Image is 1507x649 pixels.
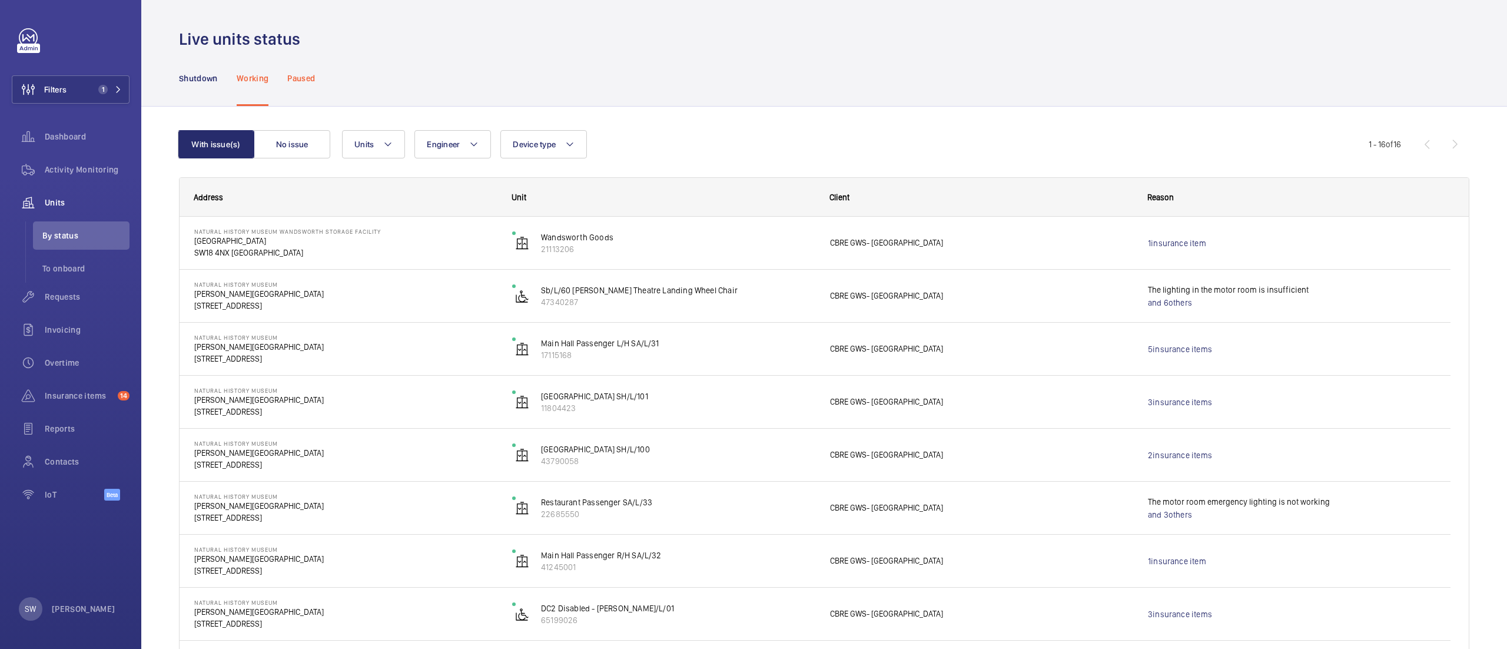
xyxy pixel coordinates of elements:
span: Dashboard [45,131,130,143]
a: 5insurance items [1148,343,1436,355]
img: elevator.svg [515,448,529,462]
span: CBRE GWS- [GEOGRAPHIC_DATA] [830,607,1133,621]
p: [PERSON_NAME] [52,603,115,615]
span: Insurance items [45,390,113,402]
a: 1insurance item [1148,555,1436,567]
p: 41245001 [541,561,815,573]
p: [PERSON_NAME][GEOGRAPHIC_DATA] [194,288,497,300]
p: Natural History Museum [194,493,497,500]
p: Main Hall Passenger R/H SA/L/32 [541,549,815,561]
p: [STREET_ADDRESS] [194,512,497,524]
p: Restaurant Passenger SA/L/33 [541,496,815,508]
span: Reports [45,423,130,435]
a: 2insurance items [1148,449,1436,461]
img: elevator.svg [515,501,529,515]
p: Natural History Museum [194,334,497,341]
p: Natural History Museum Wandsworth Storage Facility [194,228,497,235]
span: Client [829,193,849,202]
img: platform_lift.svg [515,607,529,621]
button: Filters1 [12,75,130,104]
p: Main Hall Passenger L/H SA/L/31 [541,337,815,349]
span: CBRE GWS- [GEOGRAPHIC_DATA] [830,236,1133,250]
p: DC2 Disabled - [PERSON_NAME]/L/01 [541,602,815,614]
span: 1 [98,85,108,94]
span: 1 - 16 16 [1369,140,1401,148]
button: With issue(s) [178,130,254,158]
span: Unit [512,193,526,202]
p: Working [237,72,268,84]
span: others [1169,298,1192,307]
p: SW18 4NX [GEOGRAPHIC_DATA] [194,247,497,259]
span: Address [194,193,223,202]
a: 1insurance item [1148,237,1436,249]
p: 47340287 [541,296,815,308]
button: Engineer [414,130,491,158]
a: 3insurance items [1148,396,1436,408]
span: Filters [44,84,67,95]
p: [PERSON_NAME][GEOGRAPHIC_DATA] [194,394,497,406]
img: elevator.svg [515,395,529,409]
button: Device type [500,130,587,158]
p: Natural History Museum [194,599,497,606]
p: [STREET_ADDRESS] [194,406,497,418]
span: Contacts [45,456,130,468]
p: [GEOGRAPHIC_DATA] [194,235,497,247]
span: IoT [45,489,104,501]
img: platform_lift.svg [515,289,529,303]
span: Beta [104,489,120,501]
p: SW [25,603,36,615]
p: 11804423 [541,402,815,414]
img: elevator.svg [515,342,529,356]
p: [PERSON_NAME][GEOGRAPHIC_DATA] [194,606,497,618]
span: 14 [118,391,130,400]
span: CBRE GWS- [GEOGRAPHIC_DATA] [830,395,1133,409]
span: Activity Monitoring [45,164,130,176]
span: Units [354,140,374,149]
p: [STREET_ADDRESS] [194,565,497,577]
p: [STREET_ADDRESS] [194,459,497,471]
span: CBRE GWS- [GEOGRAPHIC_DATA] [830,554,1133,568]
img: elevator.svg [515,554,529,568]
span: Engineer [427,140,460,149]
a: and 3others [1148,509,1436,521]
span: of [1386,140,1393,149]
span: others [1169,510,1192,519]
a: and 6others [1148,297,1436,309]
a: 3insurance items [1148,608,1436,620]
p: [GEOGRAPHIC_DATA] SH/L/100 [541,443,815,455]
p: [GEOGRAPHIC_DATA] SH/L/101 [541,390,815,402]
p: 43790058 [541,455,815,467]
img: elevator.svg [515,236,529,250]
span: CBRE GWS- [GEOGRAPHIC_DATA] [830,448,1133,462]
p: The lighting in the motor room is insufficient [1148,283,1436,309]
p: Natural History Museum [194,546,497,553]
p: [STREET_ADDRESS] [194,300,497,312]
p: 65199026 [541,614,815,626]
p: Natural History Museum [194,281,497,288]
p: Wandsworth Goods [541,231,815,243]
p: [PERSON_NAME][GEOGRAPHIC_DATA] [194,500,497,512]
button: No issue [254,130,330,158]
p: The motor room emergency lighting is not working [1148,495,1436,521]
p: [PERSON_NAME][GEOGRAPHIC_DATA] [194,447,497,459]
h1: Live units status [179,28,307,50]
span: Invoicing [45,324,130,336]
p: Natural History Museum [194,440,497,447]
span: CBRE GWS- [GEOGRAPHIC_DATA] [830,342,1133,356]
p: 17115168 [541,349,815,361]
span: Device type [513,140,556,149]
span: CBRE GWS- [GEOGRAPHIC_DATA] [830,289,1133,303]
p: [STREET_ADDRESS] [194,353,497,365]
p: Shutdown [179,72,218,84]
p: Paused [287,72,315,84]
span: CBRE GWS- [GEOGRAPHIC_DATA] [830,501,1133,515]
p: [PERSON_NAME][GEOGRAPHIC_DATA] [194,553,497,565]
p: [PERSON_NAME][GEOGRAPHIC_DATA] [194,341,497,353]
p: [STREET_ADDRESS] [194,618,497,630]
span: Reason [1147,193,1174,202]
span: Requests [45,291,130,303]
span: Overtime [45,357,130,369]
span: To onboard [42,263,130,274]
p: 21113206 [541,243,815,255]
span: Units [45,197,130,208]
